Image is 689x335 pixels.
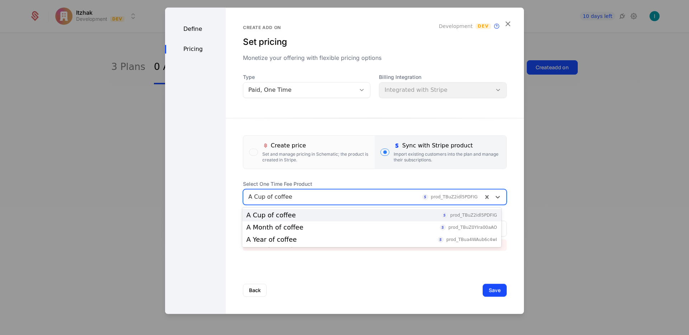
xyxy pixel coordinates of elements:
div: A Month of coffee [247,224,304,231]
button: Save [483,284,507,297]
div: Pricing [165,45,226,53]
span: Type [243,74,371,81]
span: Select One Time Fee Product [243,180,507,188]
span: Billing Integration [379,74,507,81]
div: Sync with Stripe product [394,141,501,150]
span: prod_TBuZ2idl5PDFIG [450,213,497,217]
span: Development [439,23,473,30]
div: A Year of coffee [247,236,297,243]
div: A Cup of coffee [247,212,296,218]
span: prod_TBua4WAub6c4wI [446,237,497,242]
div: Define [165,25,226,33]
div: Set pricing [243,36,507,48]
div: Create add on [243,25,507,30]
div: Import existing customers into the plan and manage their subscriptions. [394,151,501,163]
div: Create price [262,141,369,150]
span: Dev [475,23,491,29]
div: Set and manage pricing in Schematic; the product is created in Stripe. [262,151,369,163]
div: One time price is required [243,239,507,251]
div: Paid, One Time [248,86,351,94]
span: prod_TBuZ0YIra00aAO [449,225,497,230]
button: Back [243,284,267,297]
div: Monetize your offering with flexible pricing options [243,53,507,62]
